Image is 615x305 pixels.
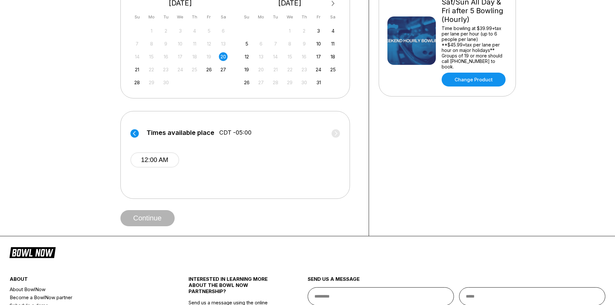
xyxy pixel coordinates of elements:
[271,52,280,61] div: Not available Tuesday, October 14th, 2025
[205,39,213,48] div: Not available Friday, September 12th, 2025
[314,52,323,61] div: Choose Friday, October 17th, 2025
[205,26,213,35] div: Not available Friday, September 5th, 2025
[241,26,338,87] div: month 2025-10
[176,13,185,21] div: We
[133,39,141,48] div: Not available Sunday, September 7th, 2025
[329,52,337,61] div: Choose Saturday, October 18th, 2025
[271,13,280,21] div: Tu
[285,39,294,48] div: Not available Wednesday, October 8th, 2025
[190,39,199,48] div: Not available Thursday, September 11th, 2025
[147,39,156,48] div: Not available Monday, September 8th, 2025
[257,39,265,48] div: Not available Monday, October 6th, 2025
[161,13,170,21] div: Tu
[257,52,265,61] div: Not available Monday, October 13th, 2025
[271,65,280,74] div: Not available Tuesday, October 21st, 2025
[132,26,229,87] div: month 2025-09
[205,65,213,74] div: Choose Friday, September 26th, 2025
[285,13,294,21] div: We
[285,78,294,87] div: Not available Wednesday, October 29th, 2025
[190,52,199,61] div: Not available Thursday, September 18th, 2025
[190,65,199,74] div: Not available Thursday, September 25th, 2025
[161,39,170,48] div: Not available Tuesday, September 9th, 2025
[329,39,337,48] div: Choose Saturday, October 11th, 2025
[161,26,170,35] div: Not available Tuesday, September 2nd, 2025
[10,285,159,293] a: About BowlNow
[161,52,170,61] div: Not available Tuesday, September 16th, 2025
[133,13,141,21] div: Su
[314,65,323,74] div: Choose Friday, October 24th, 2025
[176,52,185,61] div: Not available Wednesday, September 17th, 2025
[130,152,179,168] button: 12:00 AM
[176,65,185,74] div: Not available Wednesday, September 24th, 2025
[271,39,280,48] div: Not available Tuesday, October 7th, 2025
[242,78,251,87] div: Choose Sunday, October 26th, 2025
[242,65,251,74] div: Choose Sunday, October 19th, 2025
[219,129,251,136] span: CDT -05:00
[314,13,323,21] div: Fr
[133,65,141,74] div: Choose Sunday, September 21st, 2025
[308,276,606,287] div: send us a message
[219,13,228,21] div: Sa
[329,13,337,21] div: Sa
[147,13,156,21] div: Mo
[161,78,170,87] div: Not available Tuesday, September 30th, 2025
[205,52,213,61] div: Not available Friday, September 19th, 2025
[314,78,323,87] div: Choose Friday, October 31st, 2025
[257,13,265,21] div: Mo
[219,26,228,35] div: Not available Saturday, September 6th, 2025
[271,78,280,87] div: Not available Tuesday, October 28th, 2025
[10,276,159,285] div: about
[285,26,294,35] div: Not available Wednesday, October 1st, 2025
[300,26,309,35] div: Not available Thursday, October 2nd, 2025
[161,65,170,74] div: Not available Tuesday, September 23rd, 2025
[147,78,156,87] div: Not available Monday, September 29th, 2025
[147,129,214,136] span: Times available place
[314,26,323,35] div: Choose Friday, October 3rd, 2025
[300,78,309,87] div: Not available Thursday, October 30th, 2025
[133,78,141,87] div: Choose Sunday, September 28th, 2025
[242,13,251,21] div: Su
[176,39,185,48] div: Not available Wednesday, September 10th, 2025
[387,16,436,65] img: Sat/Sun All Day & Fri after 5 Bowling (Hourly)
[242,39,251,48] div: Choose Sunday, October 5th, 2025
[300,65,309,74] div: Not available Thursday, October 23rd, 2025
[242,52,251,61] div: Choose Sunday, October 12th, 2025
[329,26,337,35] div: Choose Saturday, October 4th, 2025
[442,73,506,86] a: Change Product
[147,26,156,35] div: Not available Monday, September 1st, 2025
[300,52,309,61] div: Not available Thursday, October 16th, 2025
[257,78,265,87] div: Not available Monday, October 27th, 2025
[442,25,507,69] div: Time bowling at $39.99+tax per lane per hour (up to 6 people per lane) **$45.99+tax per lane per ...
[176,26,185,35] div: Not available Wednesday, September 3rd, 2025
[190,26,199,35] div: Not available Thursday, September 4th, 2025
[133,52,141,61] div: Not available Sunday, September 14th, 2025
[257,65,265,74] div: Not available Monday, October 20th, 2025
[219,52,228,61] div: Choose Saturday, September 20th, 2025
[219,65,228,74] div: Choose Saturday, September 27th, 2025
[285,52,294,61] div: Not available Wednesday, October 15th, 2025
[285,65,294,74] div: Not available Wednesday, October 22nd, 2025
[189,276,278,300] div: INTERESTED IN LEARNING MORE ABOUT THE BOWL NOW PARTNERSHIP?
[314,39,323,48] div: Choose Friday, October 10th, 2025
[300,39,309,48] div: Not available Thursday, October 9th, 2025
[147,65,156,74] div: Not available Monday, September 22nd, 2025
[219,39,228,48] div: Not available Saturday, September 13th, 2025
[300,13,309,21] div: Th
[147,52,156,61] div: Not available Monday, September 15th, 2025
[190,13,199,21] div: Th
[329,65,337,74] div: Choose Saturday, October 25th, 2025
[205,13,213,21] div: Fr
[10,293,159,301] a: Become a BowlNow partner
